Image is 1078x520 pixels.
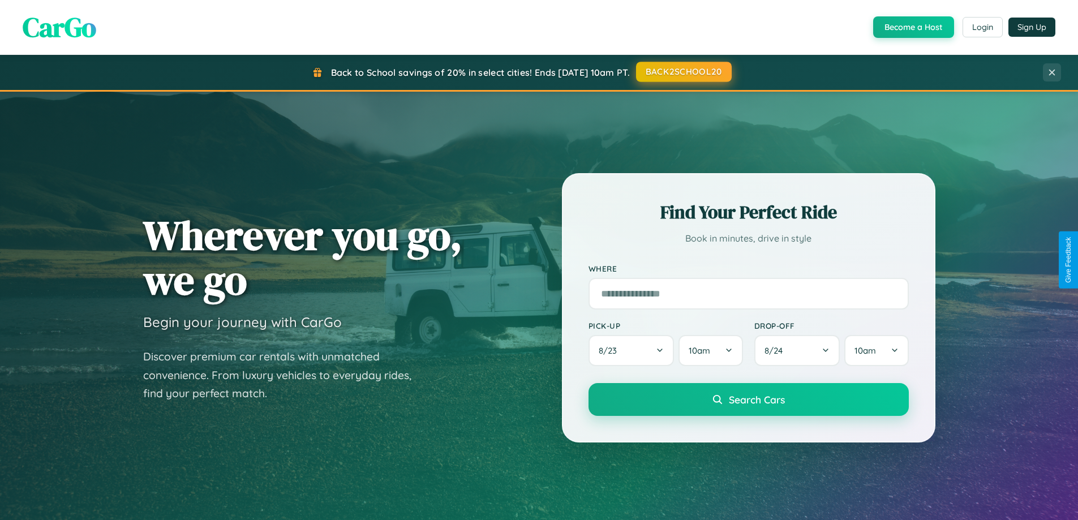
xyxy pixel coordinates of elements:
span: Search Cars [729,393,785,406]
button: 8/23 [589,335,675,366]
button: 10am [678,335,742,366]
button: 8/24 [754,335,840,366]
button: Search Cars [589,383,909,416]
p: Discover premium car rentals with unmatched convenience. From luxury vehicles to everyday rides, ... [143,347,426,403]
label: Drop-off [754,321,909,330]
h2: Find Your Perfect Ride [589,200,909,225]
button: 10am [844,335,908,366]
label: Where [589,264,909,273]
span: CarGo [23,8,96,46]
span: 10am [689,345,710,356]
span: 8 / 23 [599,345,622,356]
button: Become a Host [873,16,954,38]
button: Sign Up [1008,18,1055,37]
label: Pick-up [589,321,743,330]
p: Book in minutes, drive in style [589,230,909,247]
span: Back to School savings of 20% in select cities! Ends [DATE] 10am PT. [331,67,630,78]
span: 10am [854,345,876,356]
div: Give Feedback [1064,237,1072,283]
button: Login [963,17,1003,37]
h1: Wherever you go, we go [143,213,462,302]
span: 8 / 24 [765,345,788,356]
button: BACK2SCHOOL20 [636,62,732,82]
h3: Begin your journey with CarGo [143,313,342,330]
